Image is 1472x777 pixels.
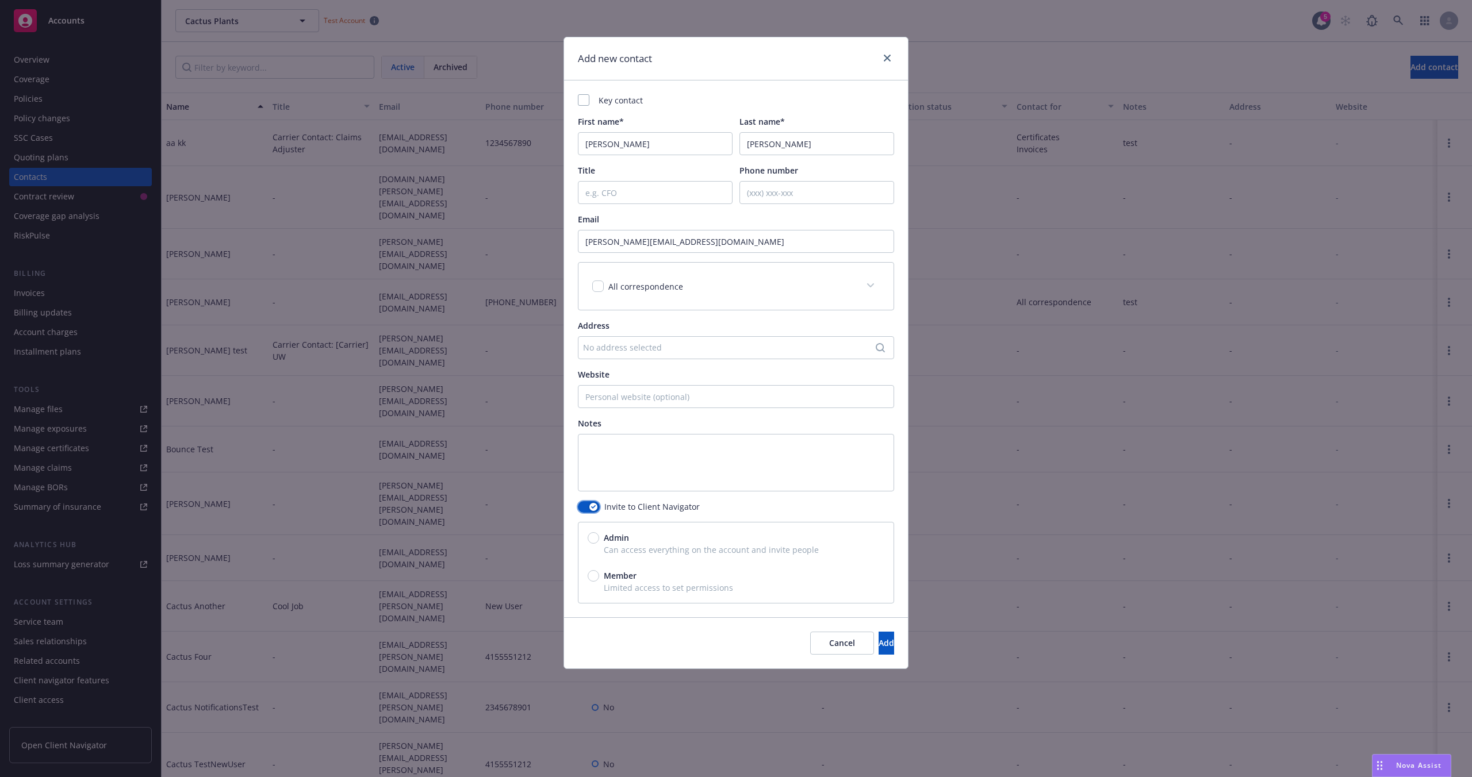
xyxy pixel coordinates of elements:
span: Email [578,214,599,225]
div: Drag to move [1373,755,1387,776]
span: Phone number [739,165,798,176]
a: close [880,51,894,65]
input: (xxx) xxx-xxx [739,181,894,204]
button: Add [879,632,894,655]
input: Last Name [739,132,894,155]
span: First name* [578,116,624,127]
div: Key contact [578,94,894,106]
button: Cancel [810,632,874,655]
div: All correspondence [578,263,894,310]
span: Member [604,570,637,582]
span: Address [578,320,609,331]
span: Can access everything on the account and invite people [588,544,884,556]
button: Nova Assist [1372,754,1451,777]
h1: Add new contact [578,51,652,66]
input: Personal website (optional) [578,385,894,408]
input: example@email.com [578,230,894,253]
span: Title [578,165,595,176]
span: Admin [604,532,629,544]
span: Notes [578,418,601,429]
span: Nova Assist [1396,760,1442,770]
div: No address selected [583,341,877,353]
input: e.g. CFO [578,181,733,204]
span: Last name* [739,116,785,127]
span: Cancel [829,637,855,648]
span: Limited access to set permissions [588,582,884,594]
span: Website [578,369,609,380]
span: Add [879,637,894,648]
button: No address selected [578,336,894,359]
span: All correspondence [608,281,683,292]
input: Admin [588,532,599,544]
svg: Search [876,343,885,352]
input: First Name [578,132,733,155]
input: Member [588,570,599,582]
span: Invite to Client Navigator [604,501,700,513]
